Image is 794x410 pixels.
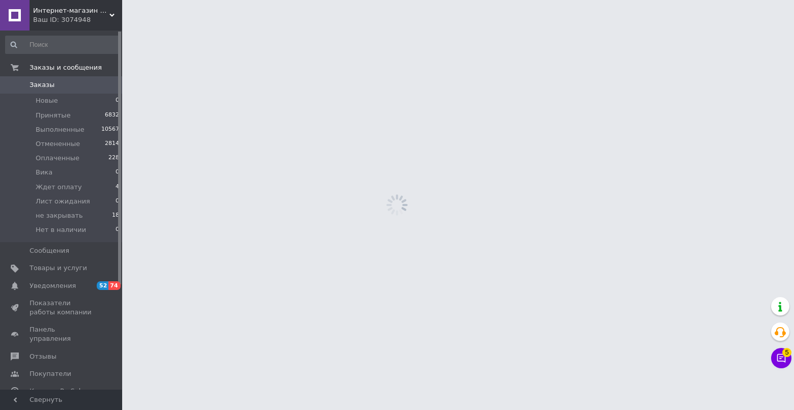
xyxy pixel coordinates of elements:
span: Принятые [36,111,71,120]
span: 18 [112,211,119,220]
span: Интернет-магазин "Smatek" [33,6,109,15]
span: Заказы и сообщения [30,63,102,72]
span: 2814 [105,139,119,149]
span: 0 [116,96,119,105]
span: 74 [108,281,120,290]
span: Вика [36,168,52,177]
span: 0 [116,197,119,206]
span: Нет в наличии [36,225,86,235]
span: 0 [116,168,119,177]
span: Ждет оплату [36,183,82,192]
span: не закрывать [36,211,83,220]
span: Уведомления [30,281,76,290]
span: Новые [36,96,58,105]
span: 5 [782,348,791,357]
span: Заказы [30,80,54,90]
div: Ваш ID: 3074948 [33,15,122,24]
span: Покупатели [30,369,71,378]
button: Чат с покупателем5 [771,348,791,368]
span: 10567 [101,125,119,134]
span: Товары и услуги [30,263,87,273]
span: Сообщения [30,246,69,255]
span: Выполненные [36,125,84,134]
span: Оплаченные [36,154,79,163]
span: 6832 [105,111,119,120]
span: Отзывы [30,352,56,361]
span: 52 [97,281,108,290]
span: Показатели работы компании [30,299,94,317]
span: 228 [108,154,119,163]
span: 4 [116,183,119,192]
span: Отмененные [36,139,80,149]
input: Поиск [5,36,120,54]
span: Панель управления [30,325,94,343]
span: Каталог ProSale [30,387,84,396]
span: Лист ожидания [36,197,90,206]
span: 0 [116,225,119,235]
